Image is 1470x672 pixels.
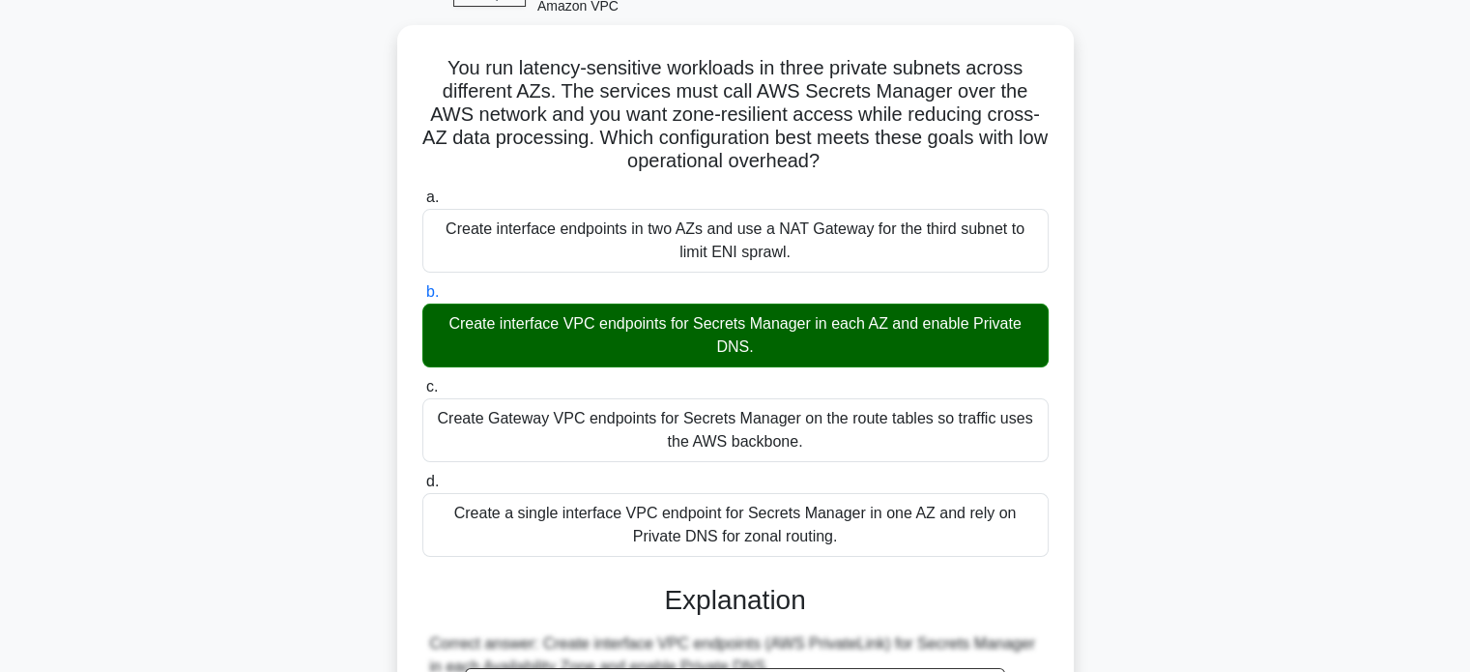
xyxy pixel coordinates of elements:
[434,584,1037,617] h3: Explanation
[426,473,439,489] span: d.
[422,493,1049,557] div: Create a single interface VPC endpoint for Secrets Manager in one AZ and rely on Private DNS for ...
[426,378,438,394] span: c.
[426,283,439,300] span: b.
[422,398,1049,462] div: Create Gateway VPC endpoints for Secrets Manager on the route tables so traffic uses the AWS back...
[422,304,1049,367] div: Create interface VPC endpoints for Secrets Manager in each AZ and enable Private DNS.
[422,209,1049,273] div: Create interface endpoints in two AZs and use a NAT Gateway for the third subnet to limit ENI spr...
[426,189,439,205] span: a.
[420,56,1051,174] h5: You run latency-sensitive workloads in three private subnets across different AZs. The services m...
